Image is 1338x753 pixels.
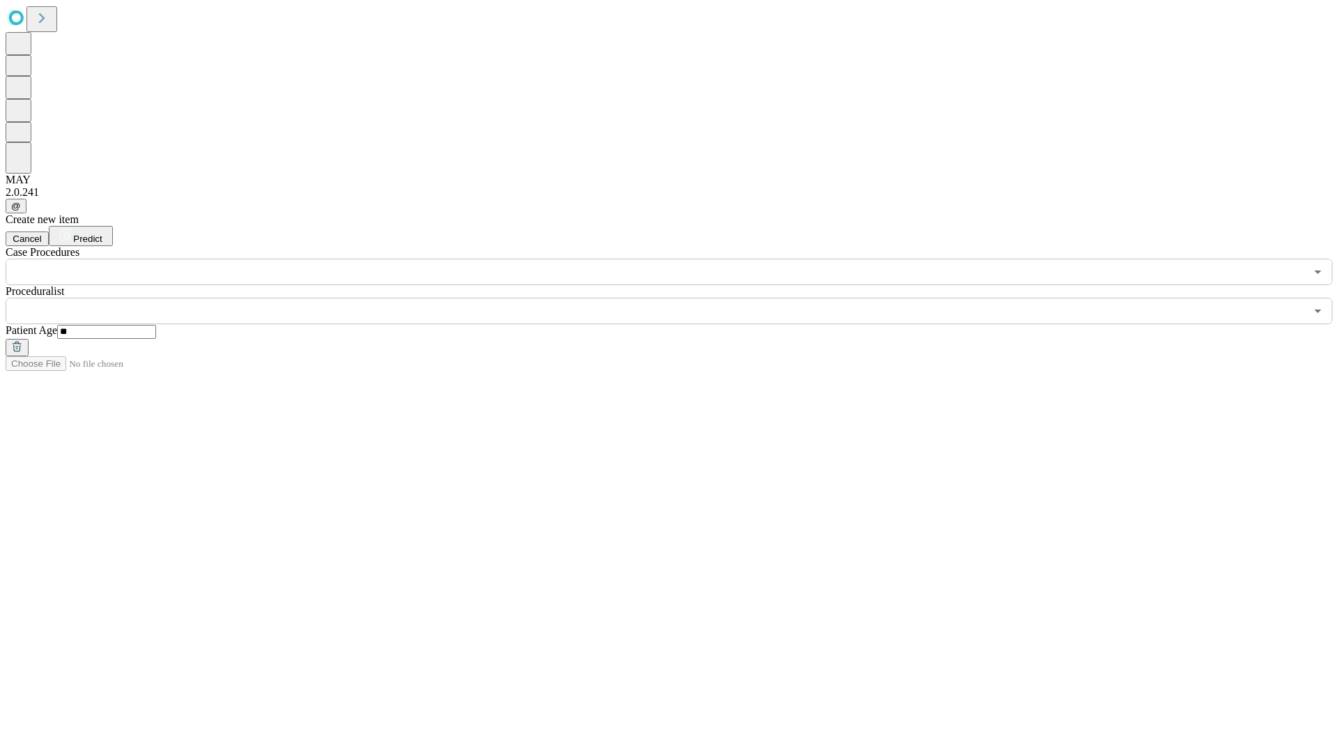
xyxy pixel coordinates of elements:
button: @ [6,199,26,213]
div: 2.0.241 [6,186,1332,199]
span: Proceduralist [6,285,64,297]
span: Predict [73,234,102,244]
div: MAY [6,174,1332,186]
button: Open [1308,301,1328,321]
span: @ [11,201,21,211]
button: Open [1308,262,1328,282]
span: Patient Age [6,324,57,336]
span: Scheduled Procedure [6,246,79,258]
button: Predict [49,226,113,246]
span: Cancel [13,234,42,244]
button: Cancel [6,231,49,246]
span: Create new item [6,213,79,225]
